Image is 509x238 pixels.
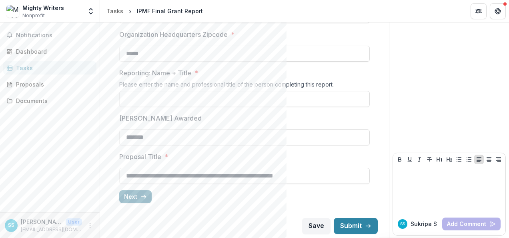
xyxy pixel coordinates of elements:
p: [EMAIL_ADDRESS][DOMAIN_NAME] [21,226,82,233]
button: Italicize [415,155,424,164]
button: Heading 1 [435,155,444,164]
div: Tasks [106,7,123,15]
button: Add Comment [442,218,501,230]
div: Please enter the name and professional title of the person completing this report. [119,81,370,91]
button: More [85,221,95,230]
button: Ordered List [464,155,474,164]
div: Sukripa Shah [8,223,14,228]
button: Bold [395,155,405,164]
p: [PERSON_NAME] [21,218,62,226]
button: Align Center [484,155,494,164]
p: User [66,218,82,226]
div: Tasks [16,64,90,72]
button: Submit [334,218,378,234]
a: Proposals [3,78,96,91]
div: Documents [16,97,90,105]
button: Get Help [490,3,506,19]
button: Align Left [474,155,484,164]
p: Organization Headquarters Zipcode [119,30,228,39]
a: Documents [3,94,96,107]
p: [PERSON_NAME] Awarded [119,113,202,123]
div: Dashboard [16,47,90,56]
p: Sukripa S [411,220,437,228]
button: Save [302,218,331,234]
button: Next [119,190,152,203]
img: Mighty Writers [6,5,19,18]
p: Proposal Title [119,152,161,161]
div: Sukripa Shah [400,222,405,226]
button: Open entity switcher [85,3,96,19]
button: Notifications [3,29,96,42]
button: Heading 2 [445,155,454,164]
a: Tasks [3,61,96,75]
button: Align Right [494,155,503,164]
button: Underline [405,155,415,164]
nav: breadcrumb [103,5,206,17]
span: Notifications [16,32,93,39]
a: Tasks [103,5,126,17]
p: Reporting: Name + Title [119,68,191,78]
div: IPMF Final Grant Report [137,7,203,15]
span: Nonprofit [22,12,45,19]
div: Mighty Writers [22,4,64,12]
button: Bullet List [454,155,464,164]
a: Dashboard [3,45,96,58]
div: Proposals [16,80,90,89]
button: Strike [425,155,434,164]
button: Partners [471,3,487,19]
